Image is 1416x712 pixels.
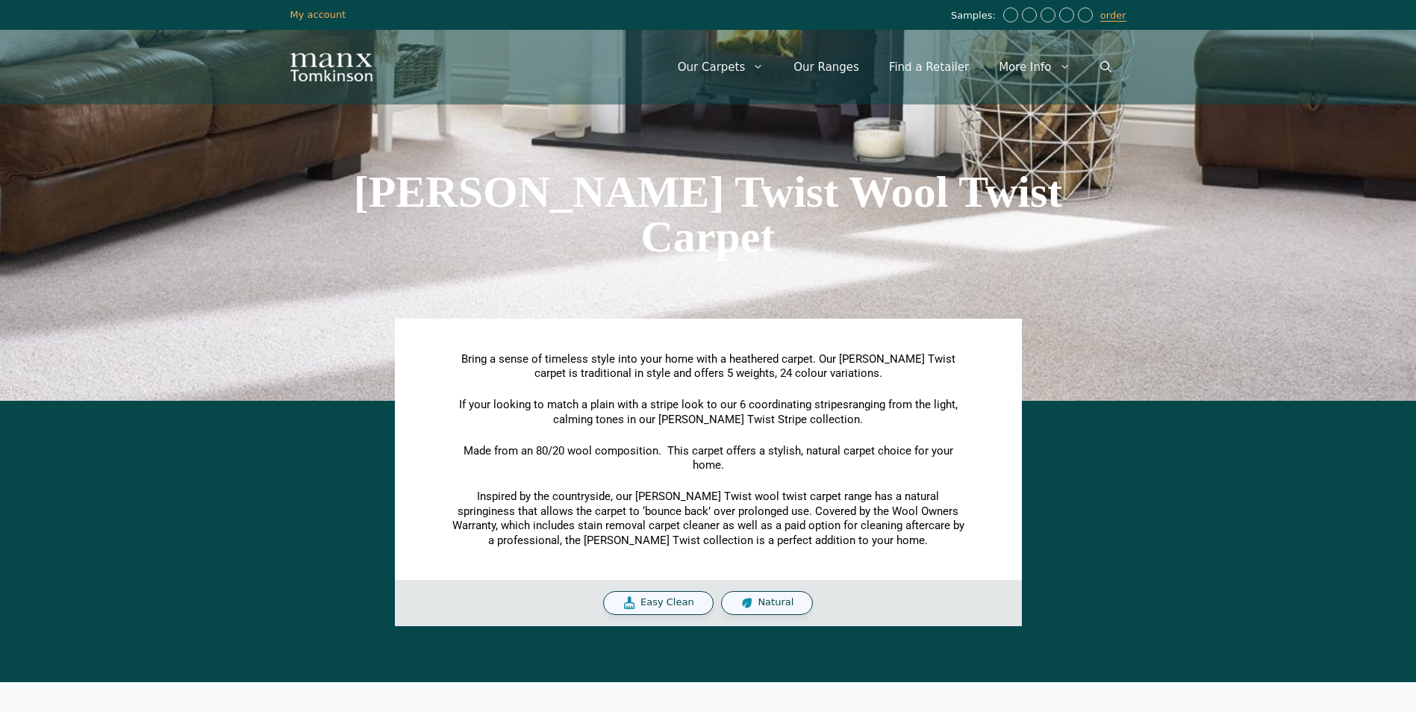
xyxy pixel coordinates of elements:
[553,398,958,426] span: ranging from the light, calming tones in our [PERSON_NAME] Twist Stripe collection.
[663,45,779,90] a: Our Carpets
[874,45,984,90] a: Find a Retailer
[1085,45,1126,90] a: Open Search Bar
[451,490,966,548] p: Inspired by the countryside, our [PERSON_NAME] Twist wool twist carpet range has a natural spring...
[951,10,999,22] span: Samples:
[290,9,346,20] a: My account
[640,596,694,609] span: Easy Clean
[451,444,966,473] p: Made from an 80/20 wool composition. This carpet offers a stylish, natural carpet choice for your...
[451,352,966,381] p: Bring a sense of timeless style into your home with a heathered carpet. Our [PERSON_NAME] Twist c...
[984,45,1085,90] a: More Info
[663,45,1126,90] nav: Primary
[779,45,874,90] a: Our Ranges
[451,398,966,427] p: If your looking to match a plain with a stripe look to our 6 coordinating stripes
[290,53,372,81] img: Manx Tomkinson
[1100,10,1126,22] a: order
[290,169,1126,259] h1: [PERSON_NAME] Twist Wool Twist Carpet
[758,596,793,609] span: Natural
